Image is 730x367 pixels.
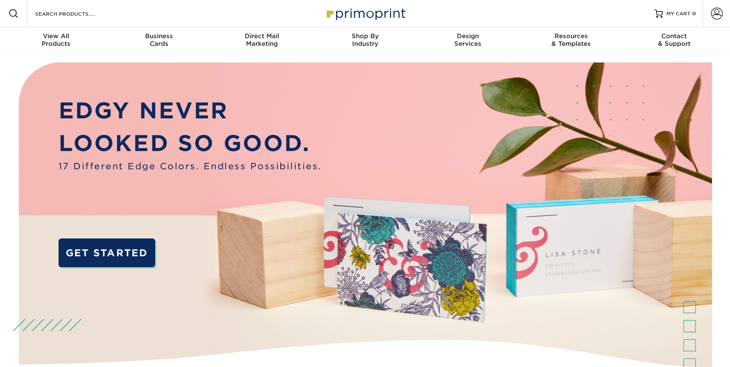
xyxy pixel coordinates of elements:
img: Primoprint [323,4,408,22]
span: Business [107,32,210,40]
p: EDGY NEVER [59,94,322,127]
div: Industry [313,32,417,48]
a: BusinessCards [107,27,210,54]
span: Contact [623,32,726,40]
span: 0 [692,11,696,17]
a: Direct MailMarketing [210,27,313,54]
div: Services [417,32,520,48]
a: Resources& Templates [520,27,623,54]
span: Direct Mail [210,32,313,40]
div: Cards [107,32,210,48]
a: Contact& Support [623,27,726,54]
span: Design [417,32,520,40]
div: Products [5,32,108,48]
span: Shop By [313,32,417,40]
a: DesignServices [417,27,520,54]
a: GET STARTED [59,238,155,267]
span: View All [5,32,108,40]
a: Shop ByIndustry [313,27,417,54]
a: View AllProducts [5,27,108,54]
p: LOOKED SO GOOD. [59,127,322,160]
div: & Support [623,32,726,48]
span: 17 Different Edge Colors. Endless Possibilities. [59,160,322,173]
span: Resources [520,32,623,40]
span: MY CART [666,10,691,17]
div: & Templates [520,32,623,48]
div: Marketing [210,32,313,48]
input: SEARCH PRODUCTS..... [34,8,117,19]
